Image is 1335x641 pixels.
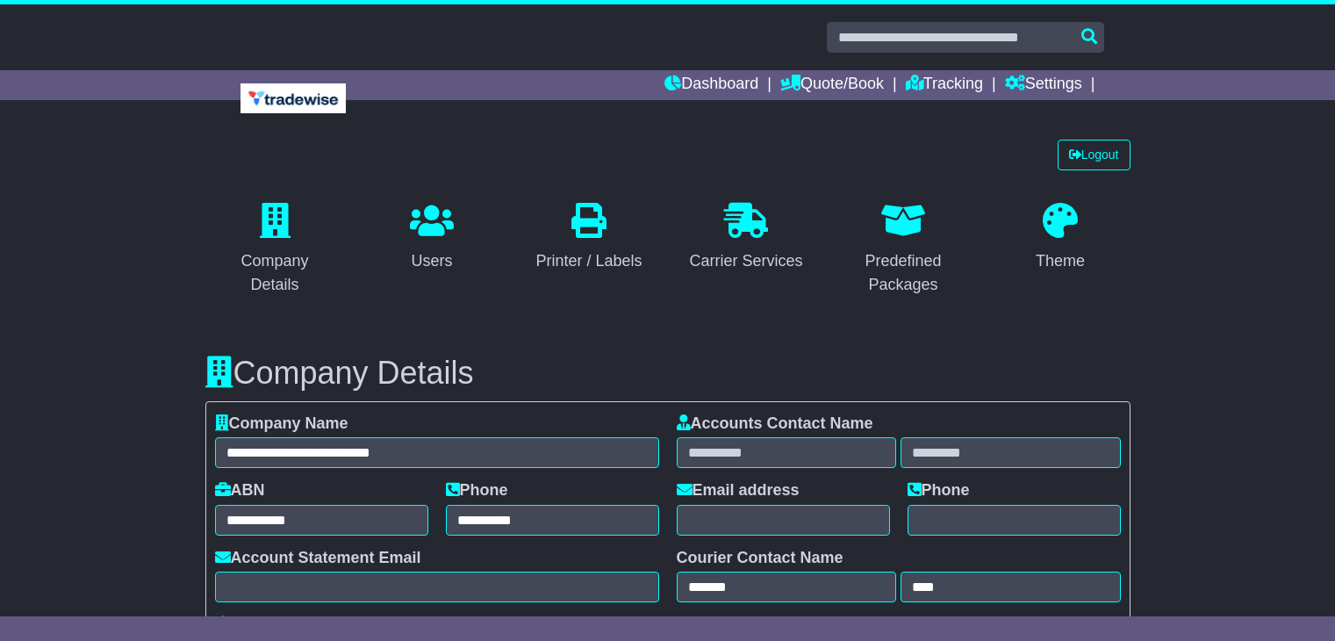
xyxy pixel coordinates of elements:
[1058,140,1130,170] a: Logout
[677,481,800,501] label: Email address
[834,197,973,303] a: Predefined Packages
[677,549,843,568] label: Courier Contact Name
[535,249,642,273] div: Printer / Labels
[205,197,345,303] a: Company Details
[1024,197,1096,279] a: Theme
[678,197,814,279] a: Carrier Services
[677,414,873,434] label: Accounts Contact Name
[446,481,508,501] label: Phone
[215,414,348,434] label: Company Name
[205,356,1130,391] h3: Company Details
[398,197,465,279] a: Users
[215,481,265,501] label: ABN
[845,249,962,297] div: Predefined Packages
[524,197,653,279] a: Printer / Labels
[410,249,454,273] div: Users
[908,481,970,501] label: Phone
[215,549,421,568] label: Account Statement Email
[780,70,884,100] a: Quote/Book
[906,70,983,100] a: Tracking
[1036,249,1085,273] div: Theme
[689,249,802,273] div: Carrier Services
[1005,70,1082,100] a: Settings
[664,70,758,100] a: Dashboard
[217,249,334,297] div: Company Details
